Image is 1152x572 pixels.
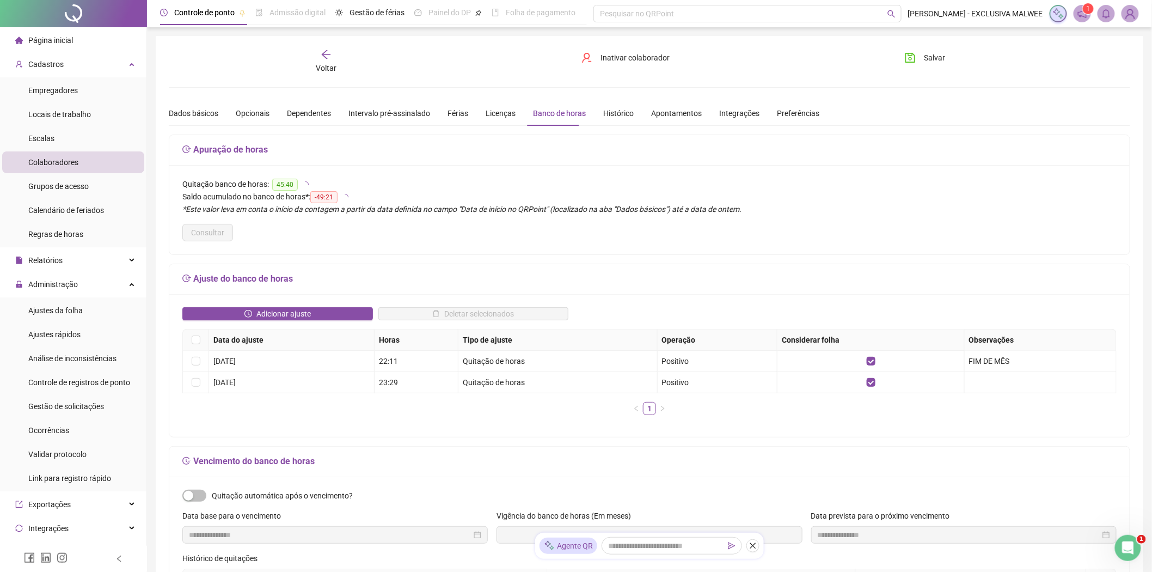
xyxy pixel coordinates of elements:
[310,191,338,203] span: -49:21
[28,182,89,191] span: Grupos de acesso
[287,107,331,119] div: Dependentes
[182,143,1117,156] h5: Apuração de horas
[342,194,348,200] span: loading
[662,355,773,367] div: Positivo
[28,36,73,45] span: Página inicial
[256,308,311,320] span: Adicionar ajuste
[350,8,405,17] span: Gestão de férias
[28,134,54,143] span: Escalas
[15,257,23,264] span: file
[656,402,669,415] li: Próxima página
[908,8,1043,20] span: [PERSON_NAME] - EXCLUSIVA MALWEE
[28,402,104,411] span: Gestão de solicitações
[463,376,653,388] div: Quitação de horas
[475,10,482,16] span: pushpin
[28,426,69,435] span: Ocorrências
[212,490,353,502] span: Quitação automática após o vencimento?
[644,403,655,415] a: 1
[348,107,430,119] div: Intervalo pré-assinalado
[28,206,104,215] span: Calendário de feriados
[182,205,742,214] em: *Este valor leva em conta o início da contagem a partir da data definida no campo "Data de início...
[316,64,336,72] span: Voltar
[965,351,1117,372] td: FIM DE MÊS
[719,107,759,119] div: Integrações
[40,552,51,563] span: linkedin
[15,36,23,44] span: home
[662,376,773,388] div: Positivo
[1077,9,1087,19] span: notification
[335,9,343,16] span: sun
[182,455,1117,468] h5: Vencimento do banco de horas
[1052,8,1064,20] img: sparkle-icon.fc2bf0ac1784a2077858766a79e2daf3.svg
[182,457,191,465] span: field-time
[28,500,71,509] span: Exportações
[492,9,499,16] span: book
[169,107,218,119] div: Dados básicos
[1101,9,1111,19] span: bell
[777,107,819,119] div: Preferências
[658,330,778,351] th: Operação
[302,181,309,188] span: loading
[601,52,670,64] span: Inativar colaborador
[924,52,946,64] span: Salvar
[213,376,370,388] div: [DATE]
[209,330,375,351] th: Data do ajuste
[182,274,191,283] span: field-time
[15,281,23,288] span: lock
[375,330,458,351] th: Horas
[887,10,896,18] span: search
[544,540,555,552] img: sparkle-icon.fc2bf0ac1784a2077858766a79e2daf3.svg
[540,538,597,554] div: Agente QR
[269,8,326,17] span: Admissão digital
[603,107,634,119] div: Histórico
[255,9,263,16] span: file-done
[1122,5,1138,22] img: 7489
[24,552,35,563] span: facebook
[630,402,643,415] button: left
[182,224,233,241] button: Consultar
[651,107,702,119] div: Apontamentos
[182,191,1117,203] div: :
[497,510,638,522] label: Vigência do banco de horas (Em meses)
[1115,535,1141,561] iframe: Intercom live chat
[581,52,592,63] span: user-delete
[659,405,666,412] span: right
[182,307,373,320] button: Adicionar ajuste
[213,355,370,367] div: [DATE]
[375,372,458,393] td: 23:29
[28,330,81,339] span: Ajustes rápidos
[965,330,1117,351] th: Observações
[28,60,64,69] span: Cadastros
[811,510,957,522] label: Data prevista para o próximo vencimento
[28,474,111,483] span: Link para registro rápido
[1137,535,1146,544] span: 1
[486,107,516,119] div: Licenças
[28,354,117,363] span: Análise de inconsistências
[321,49,332,60] span: arrow-left
[182,192,305,201] span: Saldo acumulado no banco de horas
[239,10,246,16] span: pushpin
[905,52,916,63] span: save
[182,510,288,522] label: Data base para o vencimento
[458,330,658,351] th: Tipo de ajuste
[414,9,422,16] span: dashboard
[182,180,269,188] span: Quitação banco de horas:
[1083,3,1094,14] sup: 1
[15,525,23,532] span: sync
[777,330,964,351] th: Considerar folha
[244,310,252,318] span: clock-circle
[174,8,235,17] span: Controle de ponto
[182,552,265,564] label: Histórico de quitações
[28,306,83,315] span: Ajustes da folha
[448,107,468,119] div: Férias
[115,555,123,563] span: left
[28,230,83,239] span: Regras de horas
[182,272,1117,285] h5: Ajuste do banco de horas
[633,405,640,412] span: left
[533,107,586,119] div: Banco de horas
[28,158,78,167] span: Colaboradores
[28,280,78,289] span: Administração
[630,402,643,415] li: Página anterior
[28,450,87,459] span: Validar protocolo
[236,107,269,119] div: Opcionais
